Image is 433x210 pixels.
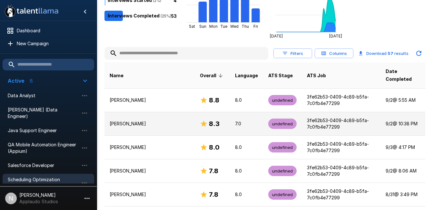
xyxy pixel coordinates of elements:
span: undefined [268,121,297,127]
td: 8/31 @ 3:49 PM [380,183,425,206]
span: ATS Stage [268,72,293,79]
td: 9/2 @ 10:38 PM [380,112,425,136]
p: 8.0 [235,191,258,198]
h6: 8.8 [209,95,219,105]
p: 53 [171,12,177,19]
tspan: Tue [220,24,227,29]
tspan: [DATE] [329,34,342,39]
p: 7.0 [235,121,258,127]
tspan: Thu [241,24,249,29]
span: Date Completed [386,68,420,83]
button: Download 57 results [356,47,411,60]
h6: 8.3 [209,119,220,129]
button: Updated Today - 12:25 PM [412,47,425,60]
span: Overall [200,72,225,79]
h6: 7.8 [209,166,218,176]
p: [PERSON_NAME] [110,168,190,174]
button: Columns [315,48,353,58]
p: [PERSON_NAME] [110,97,190,103]
p: [PERSON_NAME] [110,144,190,151]
h6: 8.0 [209,142,220,152]
td: 9/3 @ 4:17 PM [380,136,425,159]
tspan: [DATE] [270,34,283,39]
span: undefined [268,144,297,151]
span: undefined [268,97,297,103]
span: undefined [268,192,297,198]
p: 3fe62b53-0409-4c89-b5fa-7c0fb4e77299 [307,188,375,201]
span: Language [235,72,258,79]
button: Filters [273,48,312,58]
h6: 7.8 [209,189,218,200]
td: 9/2 @ 5:55 AM [380,88,425,112]
p: 3fe62b53-0409-4c89-b5fa-7c0fb4e77299 [307,94,375,107]
b: 57 [388,51,393,56]
td: 9/2 @ 8:06 AM [380,159,425,183]
p: 3fe62b53-0409-4c89-b5fa-7c0fb4e77299 [307,164,375,177]
tspan: Fri [253,24,258,29]
tspan: Mon [209,24,217,29]
span: Name [110,72,123,79]
p: 3fe62b53-0409-4c89-b5fa-7c0fb4e77299 [307,117,375,130]
span: undefined [268,168,297,174]
p: [PERSON_NAME] [110,191,190,198]
p: 8.0 [235,144,258,151]
p: [PERSON_NAME] [110,121,190,127]
tspan: Sat [189,24,195,29]
p: 3fe62b53-0409-4c89-b5fa-7c0fb4e77299 [307,141,375,154]
p: 8.0 [235,97,258,103]
p: 8.0 [235,168,258,174]
tspan: Sun [199,24,206,29]
tspan: Wed [230,24,239,29]
span: ATS Job [307,72,326,79]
